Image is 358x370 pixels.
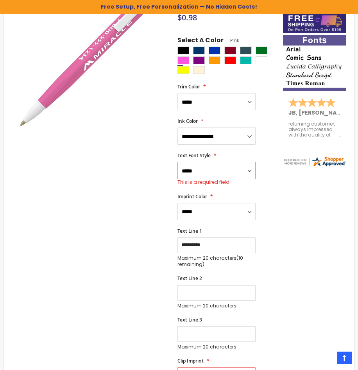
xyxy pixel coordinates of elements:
a: 4pens.com certificate URL [283,162,346,169]
div: Teal [240,56,252,64]
div: Forest Green [240,47,252,54]
div: Purple [193,56,205,64]
div: returning customer, always impressed with the quality of products and excelent service, will retu... [288,121,341,138]
p: Maximum 20 characters [177,303,255,309]
span: Clip Imprint [177,357,204,364]
div: Pink [177,56,189,64]
span: Pink [224,37,239,44]
div: This is a required field. [177,179,255,185]
p: Maximum 20 characters [177,344,255,350]
img: 4pens.com widget logo [283,156,346,167]
div: Orange [209,56,220,64]
div: Cream [193,66,205,74]
div: Burgundy [224,47,236,54]
div: Navy Blue [193,47,205,54]
div: Green [256,47,267,54]
div: Blue [209,47,220,54]
span: JB, [PERSON_NAME] [288,109,350,117]
span: Select A Color [177,36,224,47]
span: Imprint Color [177,193,207,200]
div: Yellow [177,66,189,74]
span: Text Line 1 [177,228,202,234]
span: Text Line 2 [177,275,202,282]
span: $0.98 [177,12,197,23]
p: Maximum 20 characters [177,255,255,268]
span: Text Font Style [177,152,211,159]
span: Ink Color [177,118,198,124]
span: (10 remaining) [177,255,243,268]
img: font-personalization-examples [283,35,346,91]
span: Text Line 3 [177,316,202,323]
div: White [256,56,267,64]
div: Black [177,47,189,54]
img: Free shipping on orders over $199 [283,13,346,33]
span: Trim Color [177,83,200,90]
div: Red [224,56,236,64]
